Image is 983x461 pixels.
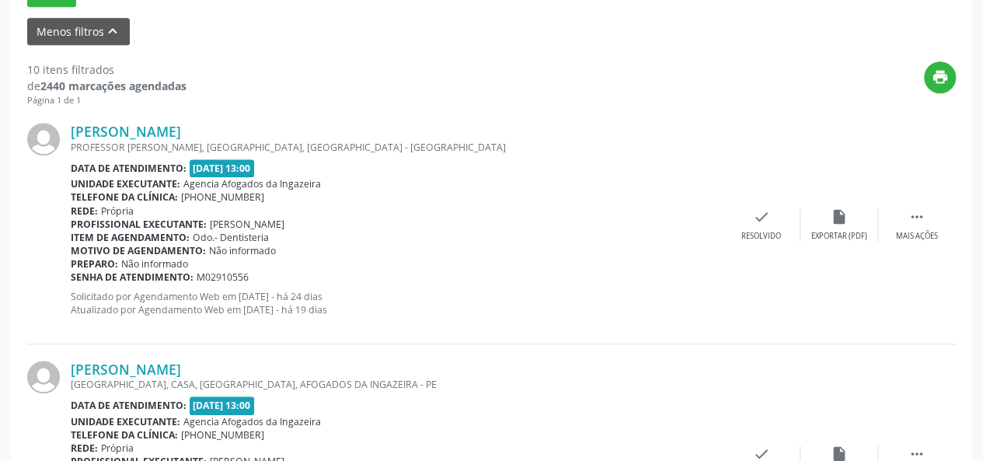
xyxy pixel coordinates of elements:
span: Agencia Afogados da Ingazeira [183,177,321,190]
span: [DATE] 13:00 [190,159,255,177]
a: [PERSON_NAME] [71,361,181,378]
i: check [753,208,770,225]
b: Rede: [71,204,98,218]
span: M02910556 [197,271,249,284]
img: img [27,361,60,393]
div: [GEOGRAPHIC_DATA], CASA, [GEOGRAPHIC_DATA], AFOGADOS DA INGAZEIRA - PE [71,378,723,391]
img: img [27,123,60,155]
b: Motivo de agendamento: [71,244,206,257]
span: Agencia Afogados da Ingazeira [183,415,321,428]
button: Menos filtroskeyboard_arrow_up [27,18,130,45]
b: Data de atendimento: [71,399,186,412]
b: Senha de atendimento: [71,271,193,284]
i: keyboard_arrow_up [104,23,121,40]
b: Unidade executante: [71,177,180,190]
span: Própria [101,442,134,455]
i:  [908,208,925,225]
div: Resolvido [741,231,781,242]
span: [PHONE_NUMBER] [181,428,264,442]
strong: 2440 marcações agendadas [40,79,186,93]
b: Preparo: [71,257,118,271]
i: insert_drive_file [831,208,848,225]
b: Profissional executante: [71,218,207,231]
span: Não informado [209,244,276,257]
button: print [924,61,956,93]
div: PROFESSOR [PERSON_NAME], [GEOGRAPHIC_DATA], [GEOGRAPHIC_DATA] - [GEOGRAPHIC_DATA] [71,141,723,154]
b: Rede: [71,442,98,455]
b: Unidade executante: [71,415,180,428]
b: Item de agendamento: [71,231,190,244]
span: [DATE] 13:00 [190,396,255,414]
div: 10 itens filtrados [27,61,186,78]
div: Mais ações [896,231,938,242]
div: Página 1 de 1 [27,94,186,107]
div: de [27,78,186,94]
span: Não informado [121,257,188,271]
span: [PHONE_NUMBER] [181,190,264,204]
i: print [932,68,949,86]
span: [PERSON_NAME] [210,218,284,231]
b: Telefone da clínica: [71,428,178,442]
a: [PERSON_NAME] [71,123,181,140]
span: Própria [101,204,134,218]
span: Odo.- Dentisteria [193,231,269,244]
b: Data de atendimento: [71,162,186,175]
p: Solicitado por Agendamento Web em [DATE] - há 24 dias Atualizado por Agendamento Web em [DATE] - ... [71,290,723,316]
div: Exportar (PDF) [811,231,867,242]
b: Telefone da clínica: [71,190,178,204]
